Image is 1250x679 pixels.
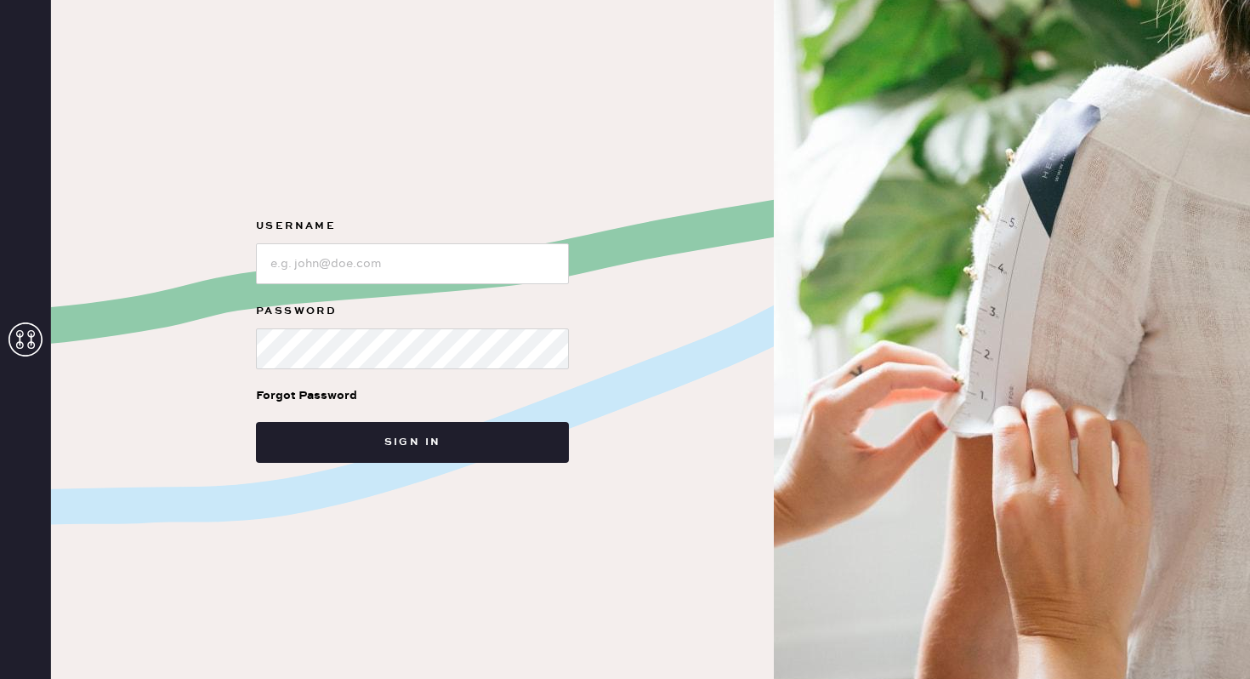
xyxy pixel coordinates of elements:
label: Username [256,216,569,237]
input: e.g. john@doe.com [256,243,569,284]
div: Forgot Password [256,386,357,405]
label: Password [256,301,569,322]
a: Forgot Password [256,369,357,422]
button: Sign in [256,422,569,463]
